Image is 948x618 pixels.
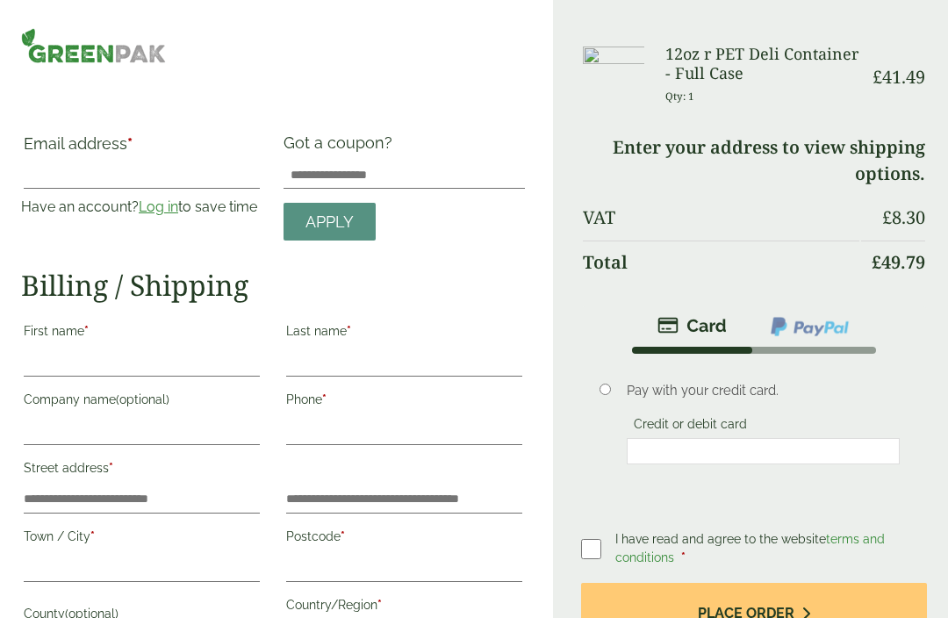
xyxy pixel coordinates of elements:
[583,197,859,239] th: VAT
[109,461,113,475] abbr: required
[286,524,522,554] label: Postcode
[657,315,727,336] img: stripe.png
[24,387,260,417] label: Company name
[627,417,754,436] label: Credit or debit card
[21,269,525,302] h2: Billing / Shipping
[284,203,376,241] a: Apply
[286,387,522,417] label: Phone
[139,198,178,215] a: Log in
[24,524,260,554] label: Town / City
[615,532,885,564] span: I have read and agree to the website
[21,28,166,63] img: GreenPak Supplies
[24,136,260,161] label: Email address
[632,443,895,459] iframe: Secure card payment input frame
[21,197,262,218] p: Have an account? to save time
[665,90,694,103] small: Qty: 1
[627,381,901,400] p: Pay with your credit card.
[872,250,881,274] span: £
[583,126,925,195] td: Enter your address to view shipping options.
[24,456,260,485] label: Street address
[583,241,859,284] th: Total
[90,529,95,543] abbr: required
[347,324,351,338] abbr: required
[341,529,345,543] abbr: required
[116,392,169,406] span: (optional)
[872,250,925,274] bdi: 49.79
[681,550,686,564] abbr: required
[24,319,260,349] label: First name
[127,134,133,153] abbr: required
[769,315,851,338] img: ppcp-gateway.png
[377,598,382,612] abbr: required
[284,133,399,161] label: Got a coupon?
[305,212,354,232] span: Apply
[882,205,925,229] bdi: 8.30
[882,205,892,229] span: £
[665,45,859,83] h3: 12oz r PET Deli Container - Full Case
[286,319,522,349] label: Last name
[322,392,327,406] abbr: required
[84,324,89,338] abbr: required
[873,65,882,89] span: £
[873,65,925,89] bdi: 41.49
